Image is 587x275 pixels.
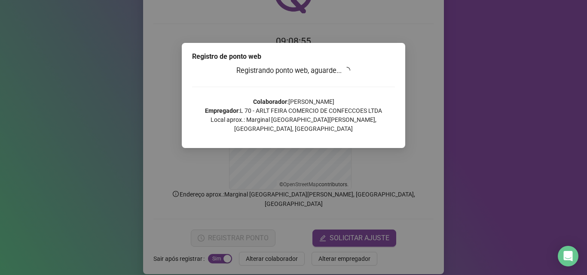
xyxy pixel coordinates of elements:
[342,66,352,75] span: loading
[558,246,578,266] div: Open Intercom Messenger
[192,51,395,62] div: Registro de ponto web
[192,65,395,76] h3: Registrando ponto web, aguarde...
[192,97,395,133] p: : [PERSON_NAME] : L 70 - ARLT FEIRA COMERCIO DE CONFECCOES LTDA Local aprox.: Marginal [GEOGRAPHI...
[205,107,238,114] strong: Empregador
[253,98,287,105] strong: Colaborador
